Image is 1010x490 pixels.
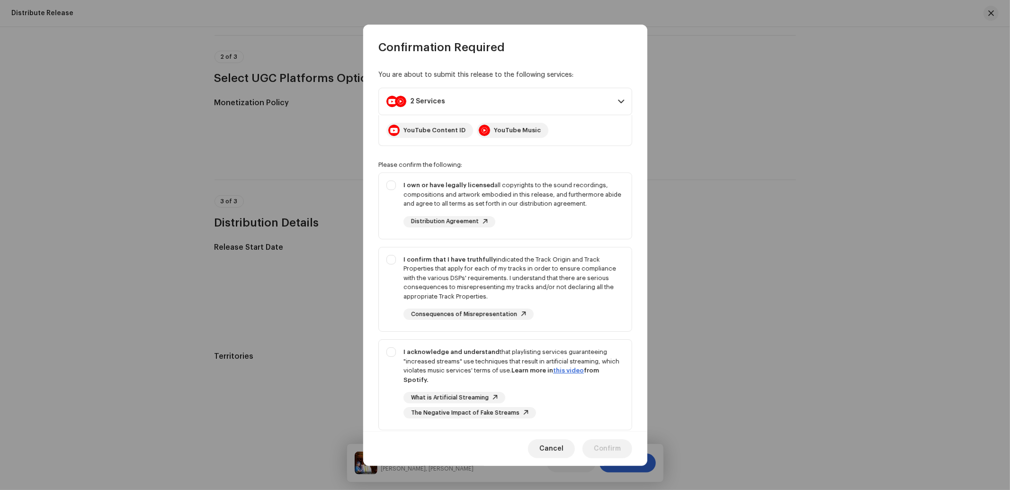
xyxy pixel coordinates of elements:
span: Consequences of Misrepresentation [411,311,517,317]
span: What is Artificial Streaming [411,394,489,400]
a: this video [553,367,584,373]
div: 2 Services [410,98,445,105]
p-togglebutton: I confirm that I have truthfullyindicated the Track Origin and Track Properties that apply for ea... [378,246,632,332]
strong: I own or have legally licensed [403,182,494,188]
span: Confirmation Required [378,40,505,55]
button: Confirm [582,439,632,458]
div: Please confirm the following: [378,161,632,169]
button: Cancel [528,439,575,458]
span: Confirm [594,439,621,458]
div: indicated the Track Origin and Track Properties that apply for each of my tracks in order to ensu... [403,254,624,301]
div: YouTube Music [494,127,541,134]
p-togglebutton: I own or have legally licensedall copyrights to the sound recordings, compositions and artwork em... [378,172,632,239]
div: YouTube Content ID [403,127,465,134]
strong: I confirm that I have truthfully [403,256,496,262]
strong: I acknowledge and understand [403,349,500,355]
p-togglebutton: I acknowledge and understandthat playlisting services guaranteeing "increased streams" use techni... [378,339,632,430]
strong: Learn more in from Spotify. [403,367,599,383]
div: that playlisting services guaranteeing "increased streams" use techniques that result in artifici... [403,347,624,384]
span: Distribution Agreement [411,218,479,225]
div: You are about to submit this release to the following services: [378,70,632,80]
p-accordion-header: 2 Services [378,88,632,115]
span: The Negative Impact of Fake Streams [411,409,519,416]
span: Cancel [539,439,563,458]
p-accordion-content: 2 Services [378,115,632,146]
div: all copyrights to the sound recordings, compositions and artwork embodied in this release, and fu... [403,181,624,209]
